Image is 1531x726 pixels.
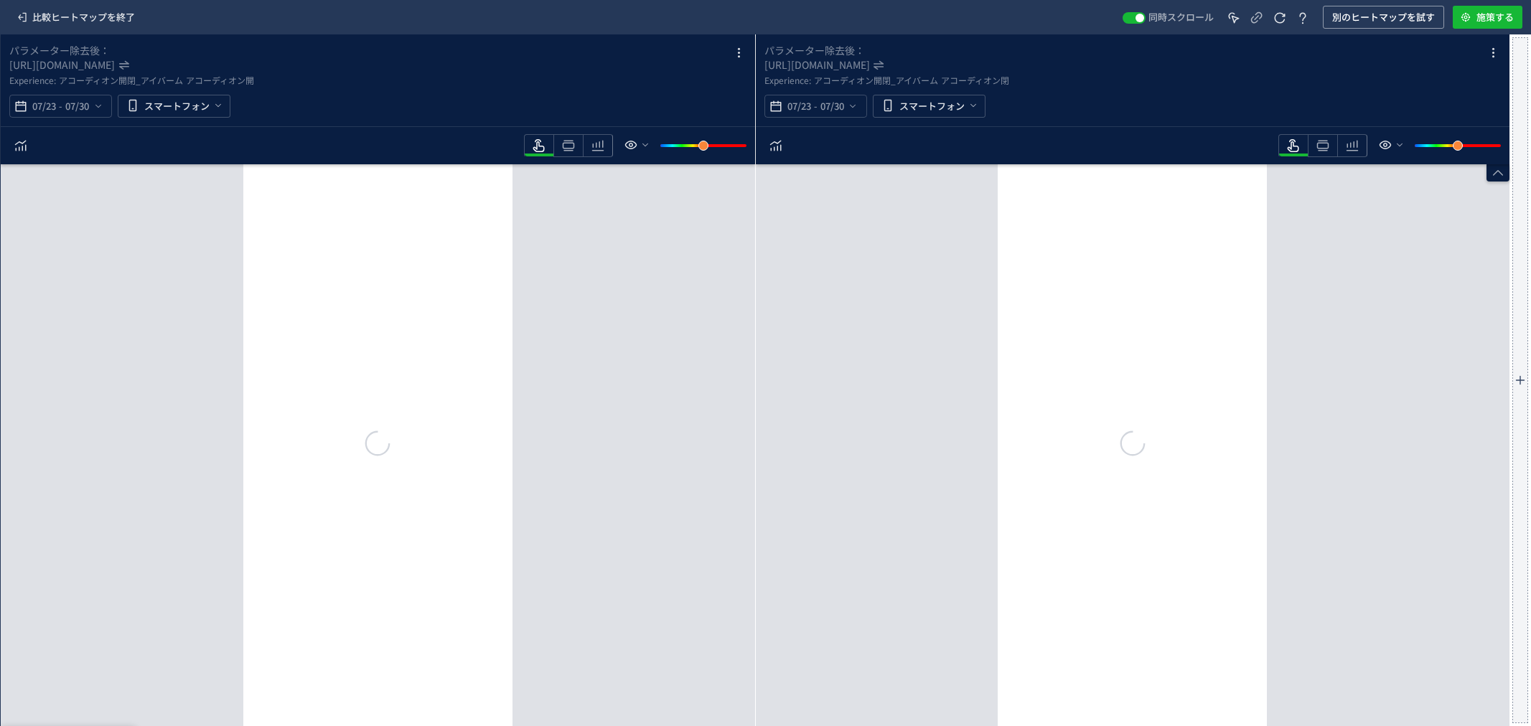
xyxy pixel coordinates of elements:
button: 別のヒートマップを試す [1323,6,1444,29]
h4: 同時スクロール [1148,6,1214,29]
button: 比較ヒートマップを終了 [9,6,141,29]
button: 施策する [1453,6,1522,29]
span: 比較ヒートマップを終了 [32,6,135,29]
span: 施策する [1476,6,1514,29]
span: 別のヒートマップを試す [1332,6,1435,29]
